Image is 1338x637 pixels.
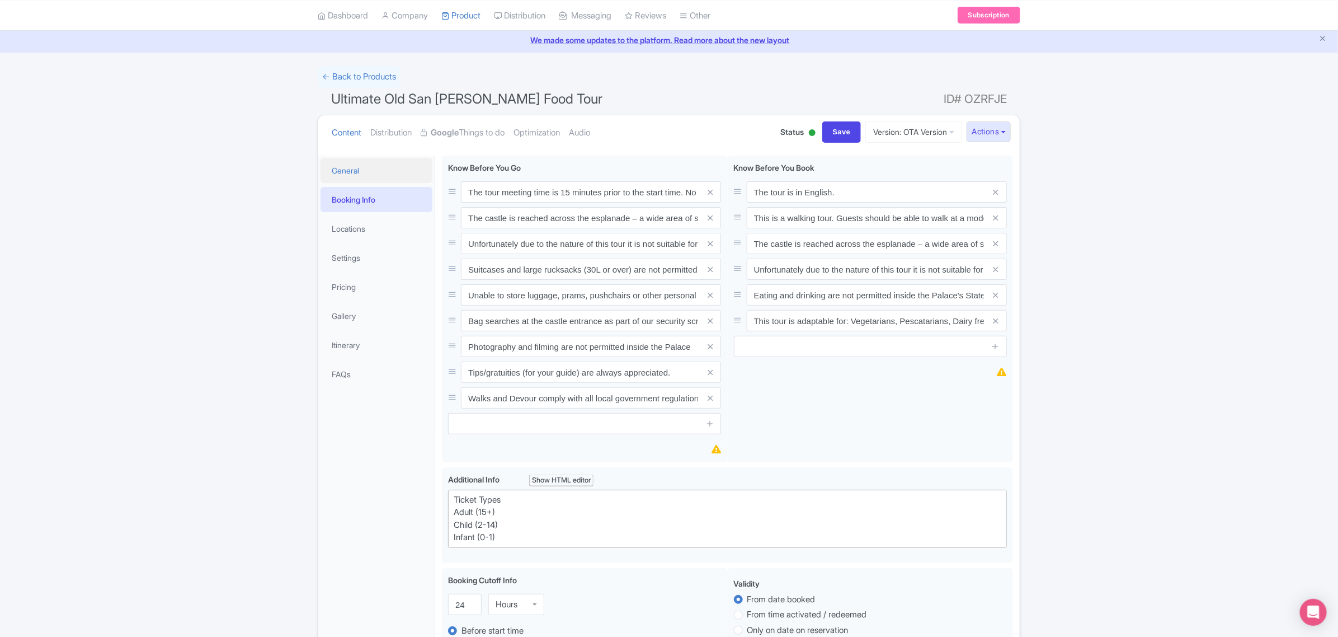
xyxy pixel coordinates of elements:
span: Validity [734,579,760,588]
a: Subscription [958,7,1020,24]
div: Open Intercom Messenger [1300,599,1327,626]
a: Locations [321,216,432,241]
strong: Google [431,127,459,139]
a: Itinerary [321,332,432,358]
a: Optimization [513,115,560,151]
a: General [321,158,432,183]
label: From time activated / redeemed [747,608,867,621]
span: Ultimate Old San [PERSON_NAME] Food Tour [331,91,602,107]
a: Audio [569,115,590,151]
span: Additional Info [448,475,500,484]
span: Status [781,126,804,138]
a: Booking Info [321,187,432,212]
label: Booking Cutoff Info [448,574,517,586]
span: Know Before You Go [448,163,521,172]
a: Pricing [321,274,432,299]
a: GoogleThings to do [421,115,505,151]
div: Show HTML editor [529,475,593,486]
label: From date booked [747,593,816,606]
a: Version: OTA Version [865,121,962,143]
a: FAQs [321,362,432,387]
span: Know Before You Book [734,163,815,172]
a: We made some updates to the platform. Read more about the new layout [7,34,1331,46]
a: Settings [321,245,432,270]
div: Active [807,125,818,142]
a: ← Back to Products [318,66,401,88]
a: Content [332,115,361,151]
button: Close announcement [1318,33,1327,46]
a: Distribution [370,115,412,151]
a: Gallery [321,303,432,329]
div: Hours [496,599,517,610]
input: Save [822,121,861,143]
div: Ticket Types Adult (15+) Child (2-14) Infant (0-1) [454,494,1001,544]
label: Only on date on reservation [747,624,849,637]
button: Actions [967,121,1011,142]
span: ID# OZRFJE [944,88,1007,110]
